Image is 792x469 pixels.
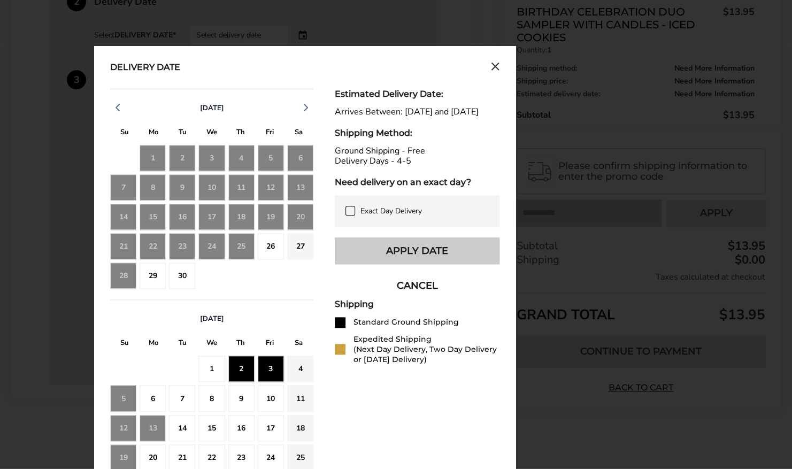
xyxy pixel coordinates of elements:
button: [DATE] [196,103,228,113]
button: [DATE] [196,314,228,324]
button: Close calendar [491,62,499,74]
div: Arrives Between: [DATE] and [DATE] [335,107,499,117]
div: S [284,125,313,142]
div: Shipping [335,299,499,309]
button: CANCEL [335,272,499,299]
div: M [139,125,168,142]
div: Estimated Delivery Date: [335,89,499,99]
span: [DATE] [200,103,224,113]
div: Expedited Shipping (Next Day Delivery, Two Day Delivery or [DATE] Delivery) [353,334,499,365]
div: S [110,125,139,142]
div: F [255,125,284,142]
span: Exact Day Delivery [360,206,422,216]
div: Need delivery on an exact day? [335,177,499,187]
div: M [139,336,168,352]
div: S [284,336,313,352]
div: F [255,336,284,352]
div: T [168,125,197,142]
div: Standard Ground Shipping [353,317,459,327]
div: W [197,336,226,352]
div: T [168,336,197,352]
button: Apply Date [335,237,499,264]
div: Delivery Date [110,62,180,74]
span: [DATE] [200,314,224,324]
div: S [110,336,139,352]
div: Shipping Method: [335,128,499,138]
div: T [226,125,255,142]
div: T [226,336,255,352]
div: Ground Shipping - Free Delivery Days - 4-5 [335,146,499,166]
div: W [197,125,226,142]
